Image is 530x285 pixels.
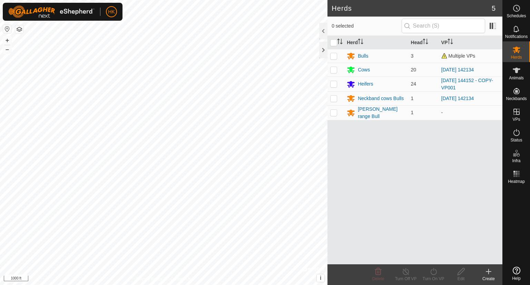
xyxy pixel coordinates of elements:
[423,40,428,45] p-sorticon: Activate to sort
[358,106,405,120] div: [PERSON_NAME] range Bull
[512,117,520,121] span: VPs
[137,276,163,282] a: Privacy Policy
[503,264,530,283] a: Help
[475,276,502,282] div: Create
[332,4,492,12] h2: Herds
[492,3,495,13] span: 5
[441,53,475,59] span: Multiple VPs
[358,80,373,88] div: Heifers
[411,53,414,59] span: 3
[441,67,474,72] a: [DATE] 142134
[510,138,522,142] span: Status
[507,14,526,18] span: Schedules
[3,45,11,53] button: –
[372,276,384,281] span: Delete
[420,276,447,282] div: Turn On VP
[512,159,520,163] span: Infra
[170,276,191,282] a: Contact Us
[392,276,420,282] div: Turn Off VP
[317,274,324,282] button: i
[441,78,493,90] a: [DATE] 144152 - COPY-VP001
[411,96,414,101] span: 1
[439,36,502,49] th: VP
[439,105,502,120] td: -
[512,276,521,281] span: Help
[15,25,23,33] button: Map Layers
[441,96,474,101] a: [DATE] 142134
[358,40,363,45] p-sorticon: Activate to sort
[3,36,11,45] button: +
[337,40,343,45] p-sorticon: Activate to sort
[448,40,453,45] p-sorticon: Activate to sort
[332,22,401,30] span: 0 selected
[320,275,321,281] span: i
[411,67,416,72] span: 20
[108,8,115,16] span: HK
[344,36,408,49] th: Herd
[402,19,485,33] input: Search (S)
[411,81,416,87] span: 24
[447,276,475,282] div: Edit
[411,110,414,115] span: 1
[358,52,368,60] div: Bulls
[408,36,439,49] th: Head
[358,95,404,102] div: Neckband cows Bulls
[358,66,370,73] div: Cows
[3,25,11,33] button: Reset Map
[8,6,95,18] img: Gallagher Logo
[505,35,528,39] span: Notifications
[509,76,524,80] span: Animals
[508,179,525,184] span: Heatmap
[511,55,522,59] span: Herds
[506,97,527,101] span: Neckbands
